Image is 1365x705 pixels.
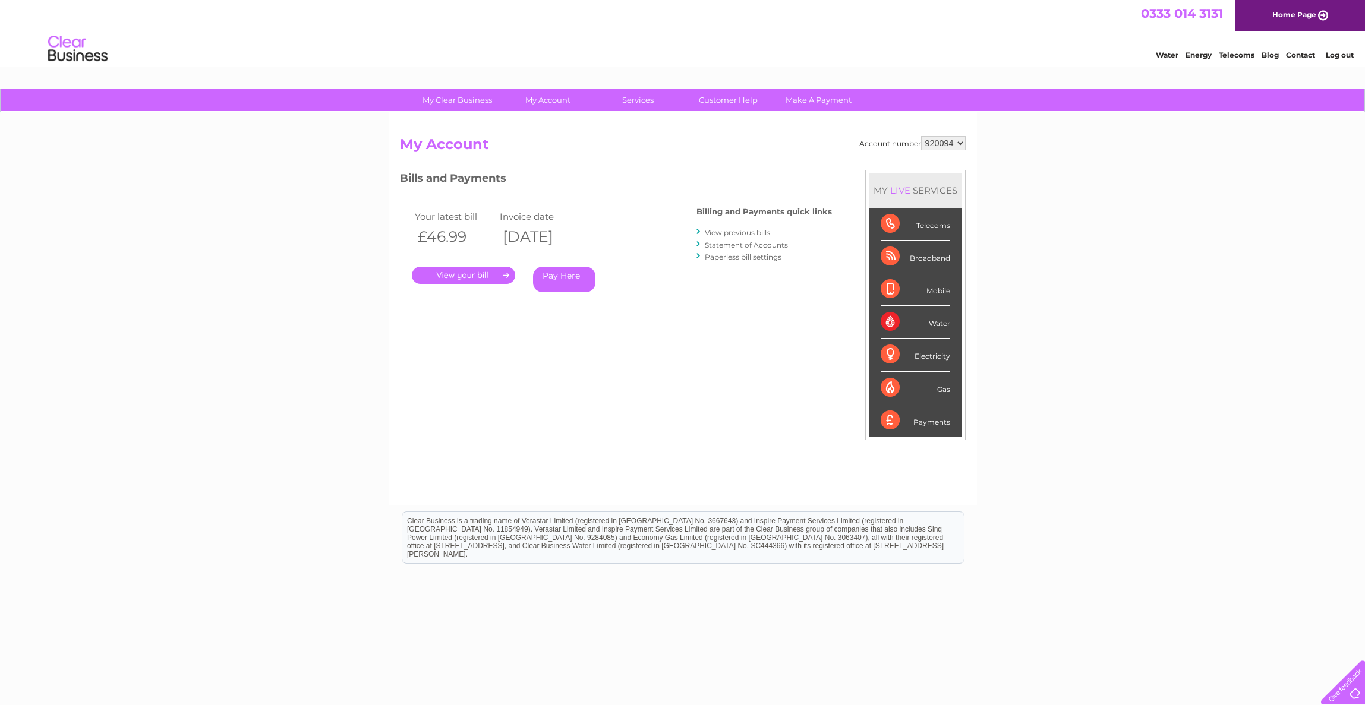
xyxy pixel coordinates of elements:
div: Water [881,306,950,339]
div: MY SERVICES [869,173,962,207]
td: Invoice date [497,208,582,225]
a: Telecoms [1219,50,1254,59]
a: Energy [1186,50,1212,59]
div: Account number [859,136,966,150]
a: Make A Payment [770,89,868,111]
a: My Clear Business [408,89,506,111]
div: Telecoms [881,208,950,241]
a: My Account [499,89,597,111]
a: Blog [1262,50,1279,59]
div: Payments [881,404,950,437]
img: logo.png [48,31,108,67]
a: Customer Help [679,89,777,111]
div: Electricity [881,339,950,371]
div: Clear Business is a trading name of Verastar Limited (registered in [GEOGRAPHIC_DATA] No. 3667643... [402,7,964,58]
div: Mobile [881,273,950,306]
div: Broadband [881,241,950,273]
h2: My Account [400,136,966,159]
th: £46.99 [412,225,497,249]
td: Your latest bill [412,208,497,225]
a: View previous bills [705,228,770,237]
th: [DATE] [497,225,582,249]
a: Services [589,89,687,111]
div: Gas [881,372,950,404]
a: . [412,267,515,284]
a: Statement of Accounts [705,241,788,249]
h3: Bills and Payments [400,170,832,191]
a: Paperless bill settings [705,252,781,261]
div: LIVE [888,185,913,196]
a: Water [1156,50,1178,59]
h4: Billing and Payments quick links [696,207,832,216]
a: Pay Here [533,267,595,292]
a: 0333 014 3131 [1141,6,1223,21]
a: Contact [1286,50,1315,59]
a: Log out [1326,50,1354,59]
